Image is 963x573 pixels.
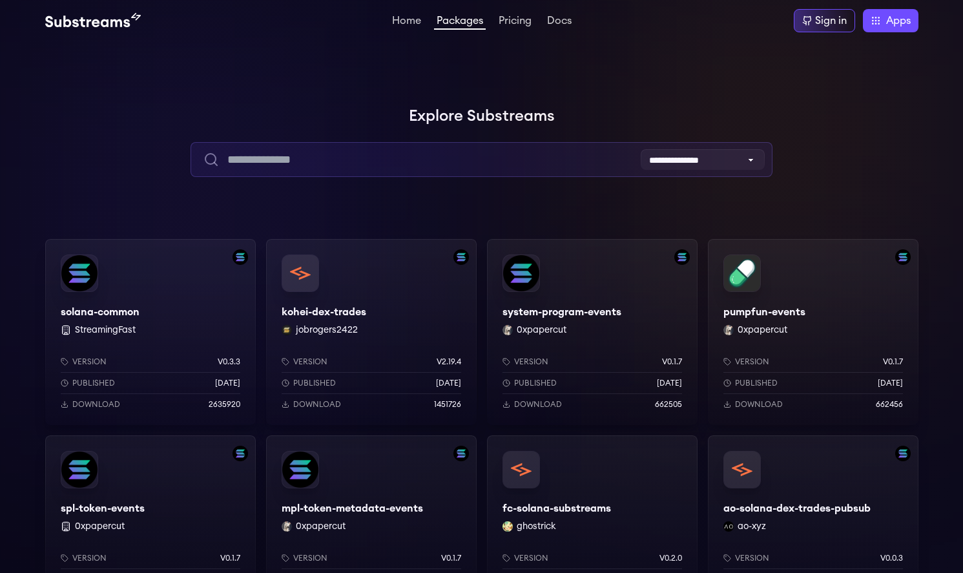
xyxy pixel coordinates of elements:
[293,357,327,367] p: Version
[655,399,682,410] p: 662505
[876,399,903,410] p: 662456
[487,239,698,425] a: Filter by solana networksystem-program-eventssystem-program-events0xpapercut 0xpapercutVersionv0....
[735,553,769,563] p: Version
[293,553,327,563] p: Version
[514,399,562,410] p: Download
[437,357,461,367] p: v2.19.4
[735,399,783,410] p: Download
[434,399,461,410] p: 1451726
[659,553,682,563] p: v0.2.0
[233,446,248,461] img: Filter by solana network
[209,399,240,410] p: 2635920
[266,239,477,425] a: Filter by solana networkkohei-dex-tradeskohei-dex-tradesjobrogers2422 jobrogers2422Versionv2.19.4...
[389,16,424,28] a: Home
[674,249,690,265] img: Filter by solana network
[233,249,248,265] img: Filter by solana network
[453,446,469,461] img: Filter by solana network
[296,520,346,533] button: 0xpapercut
[72,378,115,388] p: Published
[794,9,855,32] a: Sign in
[45,239,256,425] a: Filter by solana networksolana-commonsolana-common StreamingFastVersionv0.3.3Published[DATE]Downl...
[815,13,847,28] div: Sign in
[895,249,911,265] img: Filter by solana network
[708,239,918,425] a: Filter by solana networkpumpfun-eventspumpfun-events0xpapercut 0xpapercutVersionv0.1.7Published[D...
[436,378,461,388] p: [DATE]
[75,324,136,337] button: StreamingFast
[544,16,574,28] a: Docs
[218,357,240,367] p: v0.3.3
[738,324,787,337] button: 0xpapercut
[514,357,548,367] p: Version
[45,13,141,28] img: Substream's logo
[514,378,557,388] p: Published
[886,13,911,28] span: Apps
[45,103,918,129] h1: Explore Substreams
[878,378,903,388] p: [DATE]
[895,446,911,461] img: Filter by solana network
[738,520,766,533] button: ao-xyz
[880,553,903,563] p: v0.0.3
[441,553,461,563] p: v0.1.7
[735,357,769,367] p: Version
[453,249,469,265] img: Filter by solana network
[72,553,107,563] p: Version
[517,324,566,337] button: 0xpapercut
[220,553,240,563] p: v0.1.7
[657,378,682,388] p: [DATE]
[293,378,336,388] p: Published
[662,357,682,367] p: v0.1.7
[75,520,125,533] button: 0xpapercut
[514,553,548,563] p: Version
[434,16,486,30] a: Packages
[517,520,556,533] button: ghostrick
[496,16,534,28] a: Pricing
[883,357,903,367] p: v0.1.7
[72,399,120,410] p: Download
[293,399,341,410] p: Download
[296,324,358,337] button: jobrogers2422
[215,378,240,388] p: [DATE]
[735,378,778,388] p: Published
[72,357,107,367] p: Version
